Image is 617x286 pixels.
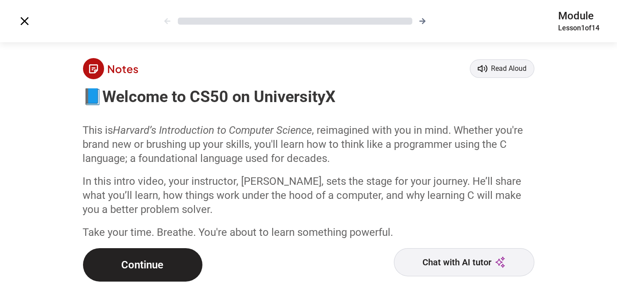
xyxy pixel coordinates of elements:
[83,124,523,165] span: , reimagined with you in mind. Whether you're brand new or brushing up your skills, you'll learn ...
[83,226,393,238] span: Take your time. Breathe. You're about to learn something powerful.
[103,88,336,106] span: Welcome to CS50 on UniversityX
[558,23,599,33] span: Lesson 1 of 14
[113,124,312,136] span: Harvard’s Introduction to Computer Science
[83,248,202,282] button: Continue
[83,124,113,136] span: This is
[491,63,527,74] span: Read Aloud
[108,62,139,76] span: Notes
[558,9,599,23] p: Module
[394,248,534,276] button: Chat with AI tutor
[83,175,522,216] span: In this intro video, your instructor, [PERSON_NAME], sets the stage for your journey. He’ll share...
[83,88,103,106] span: 📘
[470,59,534,78] button: Read aloud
